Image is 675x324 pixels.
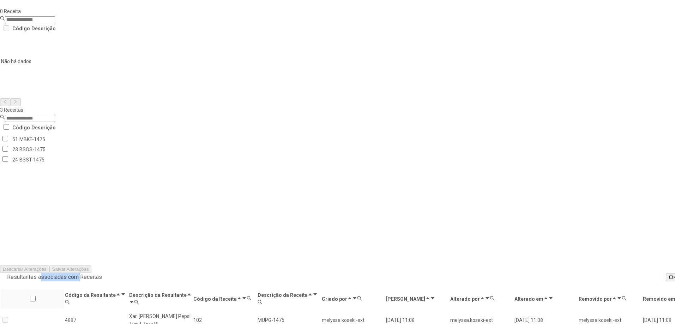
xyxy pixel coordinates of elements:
[129,292,187,298] span: Descrição da Resultante
[31,123,56,132] th: Descrição
[1,57,267,65] p: Não há dados
[450,296,480,302] span: Alterado por
[49,265,92,273] button: Salvar Alterações
[3,267,47,272] span: Descartar Alterações
[12,145,18,154] td: 23
[12,123,30,132] th: Código
[12,134,18,144] td: 51
[19,145,46,154] td: BSOS-1475
[322,296,347,302] span: Criado por
[52,267,89,272] span: Salvar Alterações
[579,296,612,302] span: Removido por
[12,155,18,164] td: 24
[12,24,30,33] th: Código
[65,292,116,298] span: Código da Resultante
[386,296,425,302] span: [PERSON_NAME]
[514,296,543,302] span: Alterado em
[31,24,56,33] th: Descrição
[193,296,237,302] span: Código da Receita
[258,292,308,298] span: Descrição da Receita
[7,274,102,280] span: Resultantes associadas com Receitas
[19,134,46,144] td: MBKF-1475
[19,155,46,164] td: BSST-1475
